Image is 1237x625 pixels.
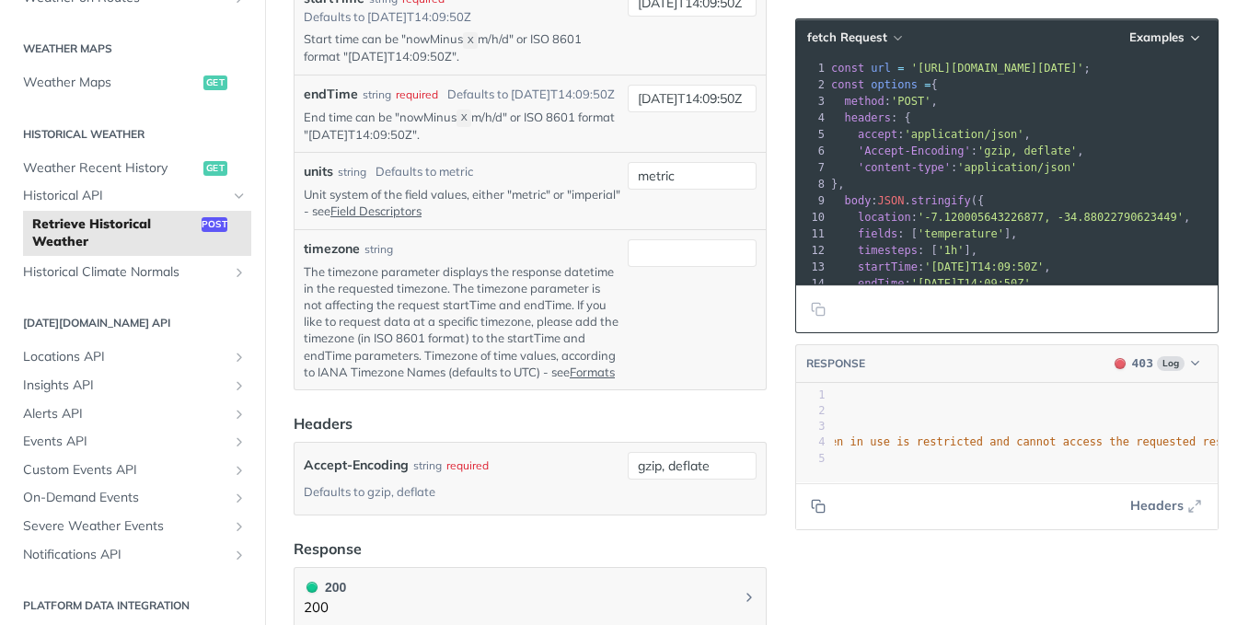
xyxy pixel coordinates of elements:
span: method [844,95,884,108]
span: Headers [1130,496,1184,515]
div: required [446,452,489,479]
button: Show subpages for Historical Climate Normals [232,265,247,280]
a: Weather Mapsget [14,69,251,97]
span: const [831,62,864,75]
span: : [ ], [831,227,1017,240]
span: '[DATE]T14:09:50Z' [924,260,1044,273]
span: : { [831,111,911,124]
span: accept [858,128,897,141]
h2: Platform DATA integration [14,597,251,614]
span: get [203,75,227,90]
span: location [858,211,911,224]
span: fetch Request [807,29,887,45]
button: Show subpages for Custom Events API [232,463,247,478]
span: fields [858,227,897,240]
button: Headers [1120,492,1208,520]
div: 7 [796,159,827,176]
span: : [ ], [831,244,977,257]
span: : , [831,260,1051,273]
span: ; [831,62,1091,75]
a: Events APIShow subpages for Events API [14,428,251,456]
button: Show subpages for Alerts API [232,407,247,422]
div: 5 [797,451,826,467]
label: units [304,162,333,181]
button: fetch Request [801,29,908,47]
label: timezone [304,239,360,259]
a: Custom Events APIShow subpages for Custom Events API [14,457,251,484]
button: Show subpages for Locations API [232,350,247,365]
div: Defaults to gzip, deflate [304,479,435,505]
span: : [831,161,1077,174]
div: Defaults to metric [376,163,473,181]
span: : , [831,277,1037,290]
div: string [363,87,391,103]
a: On-Demand EventsShow subpages for On-Demand Events [14,484,251,512]
h2: [DATE][DOMAIN_NAME] API [14,315,251,331]
span: const [831,78,864,91]
p: End time can be "nowMinus m/h/d" or ISO 8601 format "[DATE]T14:09:50Z". [304,109,620,144]
span: timesteps [858,244,918,257]
span: Log [1157,356,1185,371]
button: 200 200200 [304,577,757,619]
div: 2 [797,403,826,419]
span: 'application/json' [957,161,1077,174]
div: 2 [796,76,827,93]
span: X [468,34,474,47]
div: Response [294,538,362,560]
span: stringify [911,194,971,207]
div: 8 [796,176,827,192]
a: Weather Recent Historyget [14,155,251,182]
a: Field Descriptors [330,203,422,218]
button: Show subpages for Severe Weather Events [232,519,247,534]
span: 'content-type' [858,161,951,174]
span: url [871,62,891,75]
div: string [413,452,442,479]
button: Show subpages for On-Demand Events [232,491,247,505]
span: Notifications API [23,546,227,564]
div: string [364,241,393,258]
button: Hide subpages for Historical API [232,189,247,203]
span: JSON [878,194,905,207]
div: required [396,87,438,103]
div: 3 [796,93,827,110]
span: : , [831,211,1190,224]
span: Retrieve Historical Weather [32,215,197,251]
div: 6 [796,143,827,159]
div: Defaults to [DATE]T14:09:50Z [447,86,615,104]
span: { [831,78,938,91]
a: Historical APIHide subpages for Historical API [14,182,251,210]
span: : , [831,145,1084,157]
button: Show subpages for Insights API [232,378,247,393]
div: string [338,164,366,180]
span: }, [831,178,845,191]
svg: Chevron [742,590,757,605]
div: 5 [796,126,827,143]
span: Alerts API [23,405,227,423]
span: Weather Maps [23,74,199,92]
label: Accept-Encoding [304,452,409,479]
div: 4 [796,110,827,126]
span: 'temperature' [918,227,1004,240]
span: 'POST' [891,95,931,108]
a: Alerts APIShow subpages for Alerts API [14,400,251,428]
p: Start time can be "nowMinus m/h/d" or ISO 8601 format "[DATE]T14:09:50Z". [304,30,620,65]
h2: Historical Weather [14,126,251,143]
h2: Weather Maps [14,41,251,57]
button: Copy to clipboard [805,295,831,323]
span: : . ({ [831,194,984,207]
button: 403403Log [1105,354,1208,373]
span: get [203,161,227,176]
div: 1 [797,388,826,403]
span: Weather Recent History [23,159,199,178]
div: 12 [796,242,827,259]
a: Locations APIShow subpages for Locations API [14,343,251,371]
p: 200 [304,597,346,619]
div: 14 [796,275,827,292]
span: Locations API [23,348,227,366]
p: Unit system of the field values, either "metric" or "imperial" - see [304,186,620,219]
span: '[DATE]T14:09:50Z' [911,277,1031,290]
a: Retrieve Historical Weatherpost [23,211,251,256]
a: Historical Climate NormalsShow subpages for Historical Climate Normals [14,259,251,286]
span: body [844,194,871,207]
div: 9 [796,192,827,209]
